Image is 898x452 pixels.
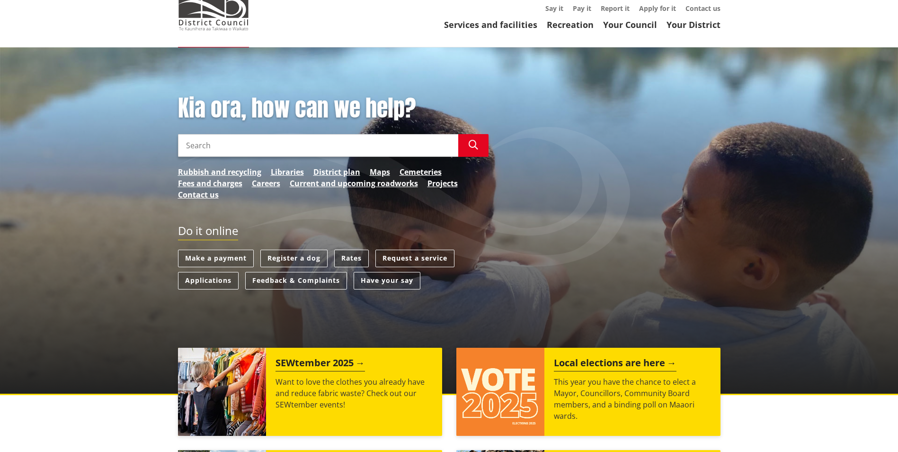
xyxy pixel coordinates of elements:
[178,272,239,289] a: Applications
[639,4,676,13] a: Apply for it
[178,178,242,189] a: Fees and charges
[854,412,889,446] iframe: Messenger Launcher
[354,272,420,289] a: Have your say
[667,19,720,30] a: Your District
[178,250,254,267] a: Make a payment
[271,166,304,178] a: Libraries
[427,178,458,189] a: Projects
[245,272,347,289] a: Feedback & Complaints
[252,178,280,189] a: Careers
[334,250,369,267] a: Rates
[370,166,390,178] a: Maps
[685,4,720,13] a: Contact us
[290,178,418,189] a: Current and upcoming roadworks
[603,19,657,30] a: Your Council
[545,4,563,13] a: Say it
[313,166,360,178] a: District plan
[178,134,458,157] input: Search input
[601,4,630,13] a: Report it
[276,376,433,410] p: Want to love the clothes you already have and reduce fabric waste? Check out our SEWtember events!
[178,189,219,200] a: Contact us
[554,357,676,371] h2: Local elections are here
[178,348,442,436] a: SEWtember 2025 Want to love the clothes you already have and reduce fabric waste? Check out our S...
[276,357,365,371] h2: SEWtember 2025
[260,250,328,267] a: Register a dog
[456,348,720,436] a: Local elections are here This year you have the chance to elect a Mayor, Councillors, Community B...
[547,19,594,30] a: Recreation
[178,95,489,122] h1: Kia ora, how can we help?
[400,166,442,178] a: Cemeteries
[456,348,544,436] img: Vote 2025
[178,348,266,436] img: SEWtember
[444,19,537,30] a: Services and facilities
[178,166,261,178] a: Rubbish and recycling
[573,4,591,13] a: Pay it
[554,376,711,422] p: This year you have the chance to elect a Mayor, Councillors, Community Board members, and a bindi...
[375,250,454,267] a: Request a service
[178,224,238,241] h2: Do it online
